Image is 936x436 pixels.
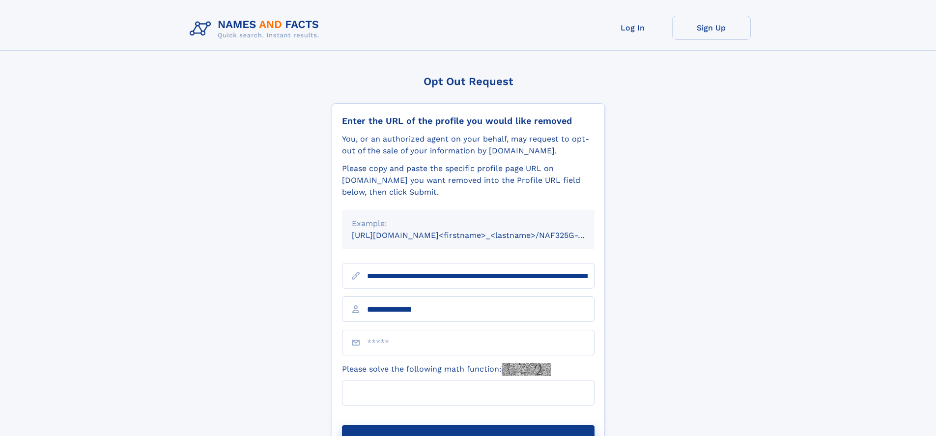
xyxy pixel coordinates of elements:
div: Enter the URL of the profile you would like removed [342,116,595,126]
a: Log In [594,16,672,40]
div: You, or an authorized agent on your behalf, may request to opt-out of the sale of your informatio... [342,133,595,157]
small: [URL][DOMAIN_NAME]<firstname>_<lastname>/NAF325G-xxxxxxxx [352,231,613,240]
div: Opt Out Request [332,75,605,87]
div: Example: [352,218,585,230]
div: Please copy and paste the specific profile page URL on [DOMAIN_NAME] you want removed into the Pr... [342,163,595,198]
label: Please solve the following math function: [342,363,551,376]
a: Sign Up [672,16,751,40]
img: Logo Names and Facts [186,16,327,42]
